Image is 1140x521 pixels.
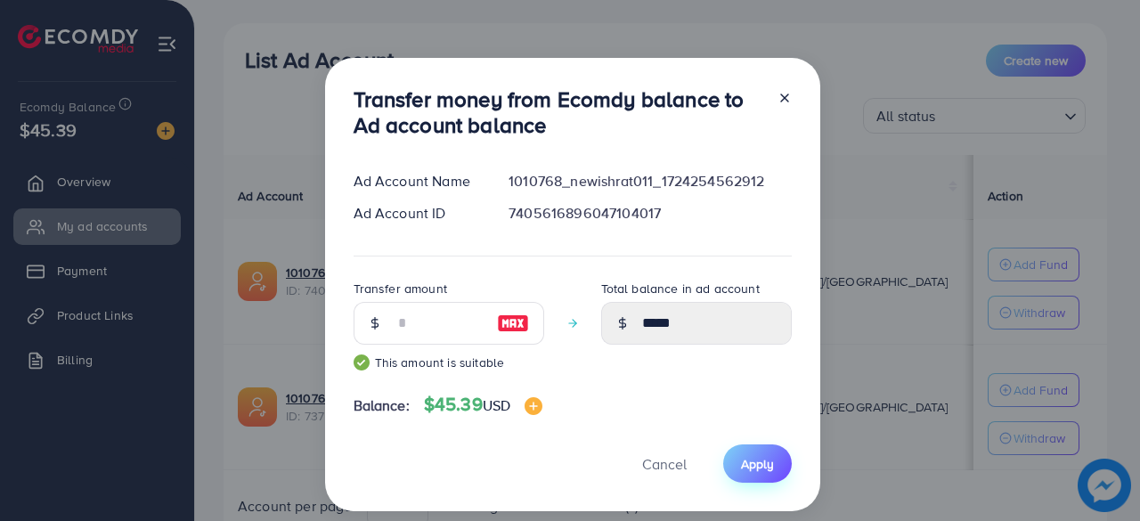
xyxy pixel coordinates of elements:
img: guide [354,354,370,370]
small: This amount is suitable [354,354,544,371]
div: 7405616896047104017 [494,203,805,224]
button: Apply [723,444,792,483]
button: Cancel [620,444,709,483]
label: Transfer amount [354,280,447,297]
span: Balance: [354,395,410,416]
h4: $45.39 [424,394,542,416]
span: USD [483,395,510,415]
label: Total balance in ad account [601,280,760,297]
span: Cancel [642,454,687,474]
img: image [525,397,542,415]
div: Ad Account ID [339,203,495,224]
img: image [497,313,529,334]
h3: Transfer money from Ecomdy balance to Ad account balance [354,86,763,138]
div: Ad Account Name [339,171,495,191]
div: 1010768_newishrat011_1724254562912 [494,171,805,191]
span: Apply [741,455,774,473]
